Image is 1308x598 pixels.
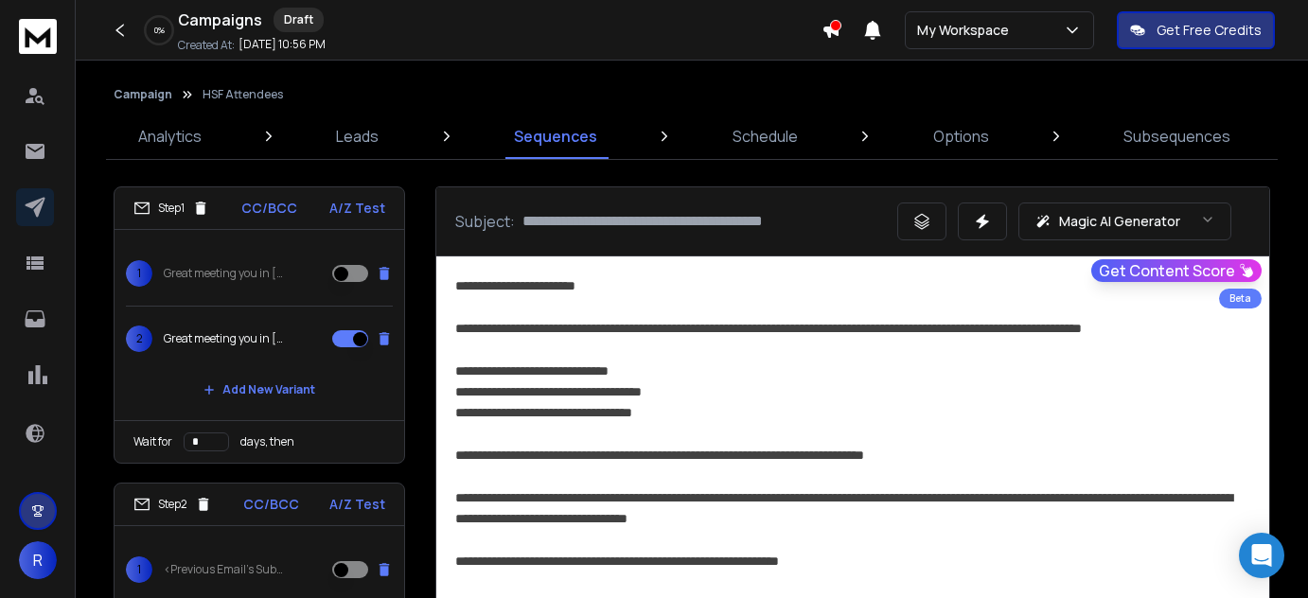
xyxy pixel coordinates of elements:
p: Leads [336,125,379,148]
button: R [19,541,57,579]
a: Sequences [503,114,609,159]
li: Step1CC/BCCA/Z Test1Great meeting you in [GEOGRAPHIC_DATA] 👋2Great meeting you in [GEOGRAPHIC_DAT... [114,186,405,464]
p: My Workspace [917,21,1016,40]
p: Created At: [178,38,235,53]
p: Schedule [733,125,798,148]
div: Step 2 [133,496,212,513]
p: Subject: [455,210,515,233]
span: 2 [126,325,152,352]
h1: Campaigns [178,9,262,31]
p: days, then [240,434,294,449]
p: Wait for [133,434,172,449]
img: logo [19,19,57,54]
a: Schedule [721,114,809,159]
div: Draft [274,8,324,32]
p: Analytics [138,125,202,148]
p: 0 % [154,25,165,36]
div: Open Intercom Messenger [1239,533,1284,578]
div: Step 1 [133,200,209,217]
p: A/Z Test [329,495,385,514]
p: Options [933,125,989,148]
a: Analytics [127,114,213,159]
span: 1 [126,556,152,583]
a: Options [922,114,1000,159]
button: Magic AI Generator [1018,202,1231,240]
a: Leads [325,114,390,159]
p: Get Free Credits [1157,21,1262,40]
p: Great meeting you in [GEOGRAPHIC_DATA] 👋 [164,331,285,346]
p: [DATE] 10:56 PM [239,37,326,52]
p: A/Z Test [329,199,385,218]
button: Get Content Score [1091,259,1262,282]
p: HSF Attendees [203,87,283,102]
a: Subsequences [1112,114,1242,159]
span: 1 [126,260,152,287]
button: Get Free Credits [1117,11,1275,49]
p: CC/BCC [243,495,299,514]
p: Great meeting you in [GEOGRAPHIC_DATA] 👋 [164,266,285,281]
button: Campaign [114,87,172,102]
p: Magic AI Generator [1059,212,1180,231]
p: Sequences [514,125,597,148]
p: <Previous Email's Subject> [164,562,285,577]
p: CC/BCC [241,199,297,218]
button: Add New Variant [188,371,330,409]
p: Subsequences [1123,125,1230,148]
div: Beta [1219,289,1262,308]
